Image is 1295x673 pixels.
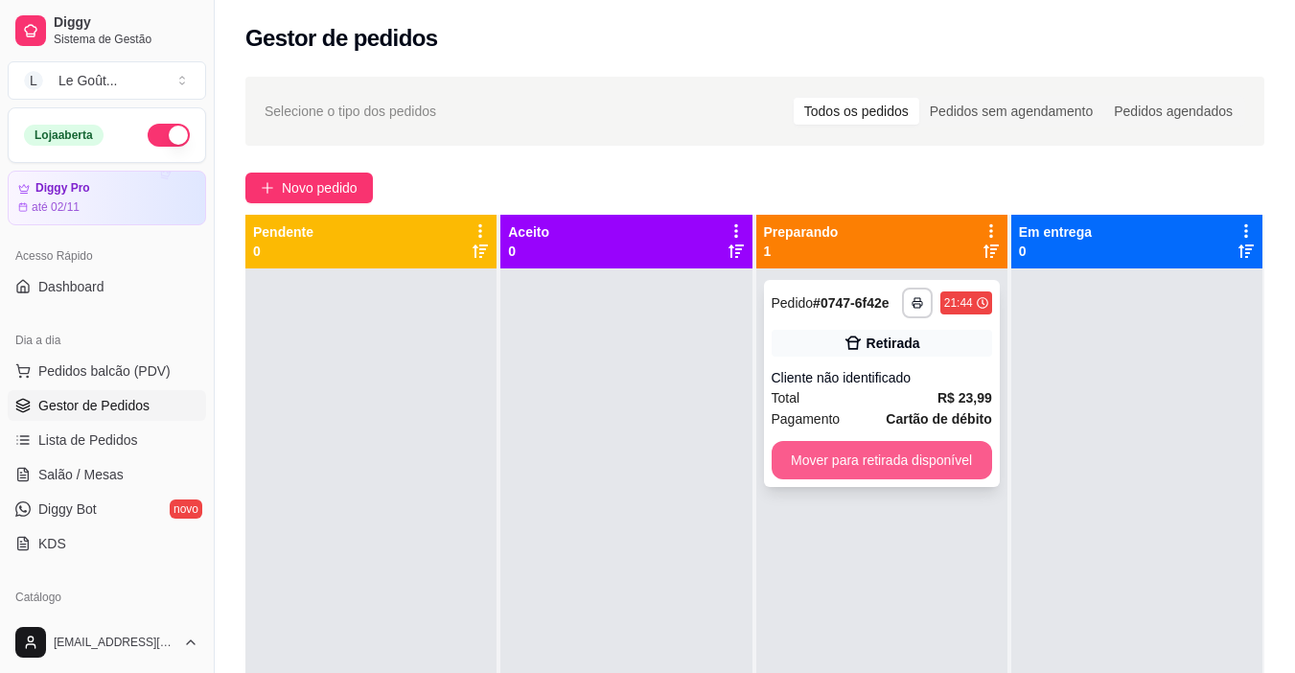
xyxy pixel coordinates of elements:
[8,494,206,524] a: Diggy Botnovo
[58,71,118,90] div: Le Goût ...
[8,8,206,54] a: DiggySistema de Gestão
[38,534,66,553] span: KDS
[764,222,839,242] p: Preparando
[8,325,206,356] div: Dia a dia
[772,368,992,387] div: Cliente não identificado
[8,61,206,100] button: Select a team
[8,619,206,665] button: [EMAIL_ADDRESS][DOMAIN_NAME]
[261,181,274,195] span: plus
[253,242,313,261] p: 0
[245,23,438,54] h2: Gestor de pedidos
[8,241,206,271] div: Acesso Rápido
[32,199,80,215] article: até 02/11
[8,582,206,613] div: Catálogo
[38,499,97,519] span: Diggy Bot
[8,271,206,302] a: Dashboard
[937,390,992,406] strong: R$ 23,99
[38,465,124,484] span: Salão / Mesas
[38,277,104,296] span: Dashboard
[8,171,206,225] a: Diggy Proaté 02/11
[54,14,198,32] span: Diggy
[8,459,206,490] a: Salão / Mesas
[8,356,206,386] button: Pedidos balcão (PDV)
[38,396,150,415] span: Gestor de Pedidos
[8,528,206,559] a: KDS
[813,295,889,311] strong: # 0747-6f42e
[1019,242,1092,261] p: 0
[794,98,919,125] div: Todos os pedidos
[24,125,104,146] div: Loja aberta
[1103,98,1243,125] div: Pedidos agendados
[253,222,313,242] p: Pendente
[508,242,549,261] p: 0
[24,71,43,90] span: L
[35,181,90,196] article: Diggy Pro
[245,173,373,203] button: Novo pedido
[944,295,973,311] div: 21:44
[919,98,1103,125] div: Pedidos sem agendamento
[265,101,436,122] span: Selecione o tipo dos pedidos
[772,441,992,479] button: Mover para retirada disponível
[282,177,358,198] span: Novo pedido
[54,635,175,650] span: [EMAIL_ADDRESS][DOMAIN_NAME]
[867,334,920,353] div: Retirada
[8,390,206,421] a: Gestor de Pedidos
[1019,222,1092,242] p: Em entrega
[8,425,206,455] a: Lista de Pedidos
[886,411,991,427] strong: Cartão de débito
[764,242,839,261] p: 1
[38,430,138,450] span: Lista de Pedidos
[772,295,814,311] span: Pedido
[772,408,841,429] span: Pagamento
[508,222,549,242] p: Aceito
[54,32,198,47] span: Sistema de Gestão
[38,361,171,381] span: Pedidos balcão (PDV)
[772,387,800,408] span: Total
[148,124,190,147] button: Alterar Status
